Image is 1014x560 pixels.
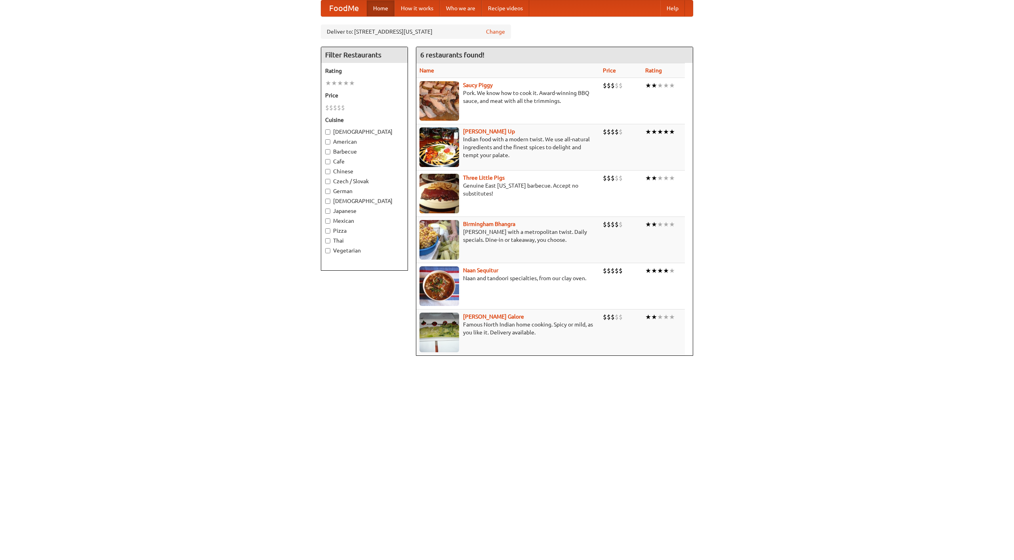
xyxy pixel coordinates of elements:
[419,135,597,159] p: Indian food with a modern twist. We use all-natural ingredients and the finest spices to delight ...
[325,237,404,245] label: Thai
[419,89,597,105] p: Pork. We know how to cook it. Award-winning BBQ sauce, and meat with all the trimmings.
[325,217,404,225] label: Mexican
[615,81,619,90] li: $
[325,227,404,235] label: Pizza
[663,313,669,321] li: ★
[420,51,484,59] ng-pluralize: 6 restaurants found!
[325,247,404,254] label: Vegetarian
[669,174,675,182] li: ★
[619,174,623,182] li: $
[645,67,662,74] a: Rating
[325,228,330,233] input: Pizza
[419,321,597,336] p: Famous North Indian home cooking. Spicy or mild, as you like it. Delivery available.
[463,313,524,320] a: [PERSON_NAME] Galore
[611,127,615,136] li: $
[603,174,607,182] li: $
[482,0,529,16] a: Recipe videos
[660,0,685,16] a: Help
[615,266,619,275] li: $
[615,220,619,229] li: $
[419,174,459,213] img: littlepigs.jpg
[329,103,333,112] li: $
[645,313,651,321] li: ★
[663,220,669,229] li: ★
[325,139,330,144] input: American
[325,158,404,165] label: Cafe
[395,0,440,16] a: How it works
[645,127,651,136] li: ★
[325,187,404,195] label: German
[325,138,404,146] label: American
[325,149,330,154] input: Barbecue
[463,82,493,88] b: Saucy Piggy
[663,81,669,90] li: ★
[367,0,395,16] a: Home
[619,127,623,136] li: $
[607,174,611,182] li: $
[611,220,615,229] li: $
[419,274,597,282] p: Naan and tandoori specialties, from our clay oven.
[419,67,434,74] a: Name
[669,313,675,321] li: ★
[663,266,669,275] li: ★
[325,179,330,184] input: Czech / Slovak
[651,127,657,136] li: ★
[651,220,657,229] li: ★
[603,266,607,275] li: $
[619,266,623,275] li: $
[603,127,607,136] li: $
[607,220,611,229] li: $
[651,313,657,321] li: ★
[337,79,343,87] li: ★
[463,128,515,135] a: [PERSON_NAME] Up
[341,103,345,112] li: $
[607,81,611,90] li: $
[419,228,597,244] p: [PERSON_NAME] with a metropolitan twist. Daily specials. Dine-in or takeaway, you choose.
[419,313,459,352] img: currygalore.jpg
[325,218,330,224] input: Mexican
[331,79,337,87] li: ★
[325,199,330,204] input: [DEMOGRAPHIC_DATA]
[615,174,619,182] li: $
[325,167,404,175] label: Chinese
[657,127,663,136] li: ★
[325,79,331,87] li: ★
[325,169,330,174] input: Chinese
[603,220,607,229] li: $
[651,81,657,90] li: ★
[333,103,337,112] li: $
[325,209,330,214] input: Japanese
[463,221,515,227] a: Birmingham Bhangra
[651,174,657,182] li: ★
[325,148,404,156] label: Barbecue
[645,220,651,229] li: ★
[663,127,669,136] li: ★
[603,81,607,90] li: $
[325,248,330,253] input: Vegetarian
[343,79,349,87] li: ★
[325,189,330,194] input: German
[349,79,355,87] li: ★
[607,313,611,321] li: $
[657,220,663,229] li: ★
[419,266,459,306] img: naansequitur.jpg
[611,266,615,275] li: $
[645,266,651,275] li: ★
[463,175,505,181] a: Three Little Pigs
[607,266,611,275] li: $
[611,81,615,90] li: $
[463,267,498,273] a: Naan Sequitur
[337,103,341,112] li: $
[419,127,459,167] img: curryup.jpg
[619,81,623,90] li: $
[321,25,511,39] div: Deliver to: [STREET_ADDRESS][US_STATE]
[615,127,619,136] li: $
[657,81,663,90] li: ★
[321,47,408,63] h4: Filter Restaurants
[669,220,675,229] li: ★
